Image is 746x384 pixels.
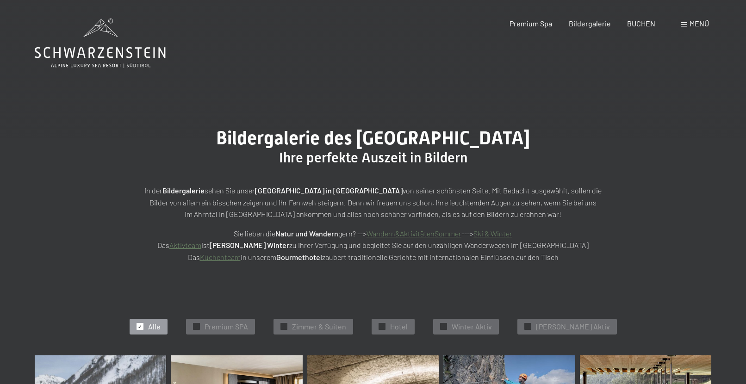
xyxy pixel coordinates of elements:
[142,185,604,220] p: In der sehen Sie unser von seiner schönsten Seite. Mit Bedacht ausgewählt, sollen die Bilder von ...
[510,19,552,28] a: Premium Spa
[627,19,655,28] a: BUCHEN
[526,323,529,330] span: ✓
[194,323,198,330] span: ✓
[367,229,461,238] a: Wandern&AktivitätenSommer
[473,229,512,238] a: Ski & Winter
[452,322,492,332] span: Winter Aktiv
[276,253,322,261] strong: Gourmethotel
[282,323,286,330] span: ✓
[200,253,241,261] a: Küchenteam
[536,322,610,332] span: [PERSON_NAME] Aktiv
[275,229,338,238] strong: Natur und Wandern
[690,19,709,28] span: Menü
[142,228,604,263] p: Sie lieben die gern? --> ---> Das ist zu Ihrer Verfügung und begleitet Sie auf den unzähligen Wan...
[205,322,248,332] span: Premium SPA
[162,186,205,195] strong: Bildergalerie
[390,322,408,332] span: Hotel
[216,127,530,149] span: Bildergalerie des [GEOGRAPHIC_DATA]
[441,323,445,330] span: ✓
[210,241,289,249] strong: [PERSON_NAME] Winter
[169,241,201,249] a: Aktivteam
[292,322,346,332] span: Zimmer & Suiten
[569,19,611,28] a: Bildergalerie
[380,323,384,330] span: ✓
[148,322,161,332] span: Alle
[279,149,467,166] span: Ihre perfekte Auszeit in Bildern
[138,323,142,330] span: ✓
[255,186,403,195] strong: [GEOGRAPHIC_DATA] in [GEOGRAPHIC_DATA]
